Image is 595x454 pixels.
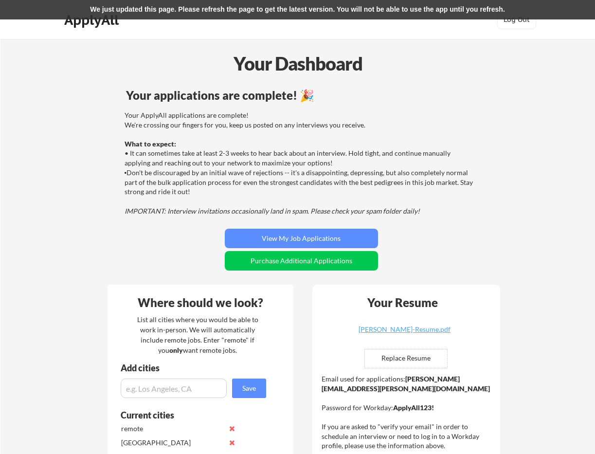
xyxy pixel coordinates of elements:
div: ApplyAll [64,12,122,28]
em: IMPORTANT: Interview invitations occasionally land in spam. Please check your spam folder daily! [125,207,420,215]
div: [GEOGRAPHIC_DATA] [121,438,224,448]
div: [PERSON_NAME]-Resume.pdf [347,326,463,333]
div: List all cities where you would be able to work in-person. We will automatically include remote j... [131,314,265,355]
input: e.g. Los Angeles, CA [121,379,227,398]
strong: What to expect: [125,140,176,148]
div: Your Dashboard [1,50,595,77]
div: Add cities [121,363,269,372]
div: Email used for applications: Password for Workday: If you are asked to "verify your email" in ord... [322,374,493,451]
div: Current cities [121,411,255,419]
button: Log Out [497,10,536,29]
font: • [125,169,127,177]
div: remote [121,424,224,434]
button: Purchase Additional Applications [225,251,378,271]
strong: ApplyAll123! [393,403,434,412]
div: Where should we look? [110,297,291,309]
strong: [PERSON_NAME][EMAIL_ADDRESS][PERSON_NAME][DOMAIN_NAME] [322,375,490,393]
div: Your applications are complete! 🎉 [126,90,477,101]
button: View My Job Applications [225,229,378,248]
a: [PERSON_NAME]-Resume.pdf [347,326,463,341]
strong: only [169,346,183,354]
div: Your Resume [355,297,451,309]
div: Your ApplyAll applications are complete! We're crossing our fingers for you, keep us posted on an... [125,110,475,216]
button: Save [232,379,266,398]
